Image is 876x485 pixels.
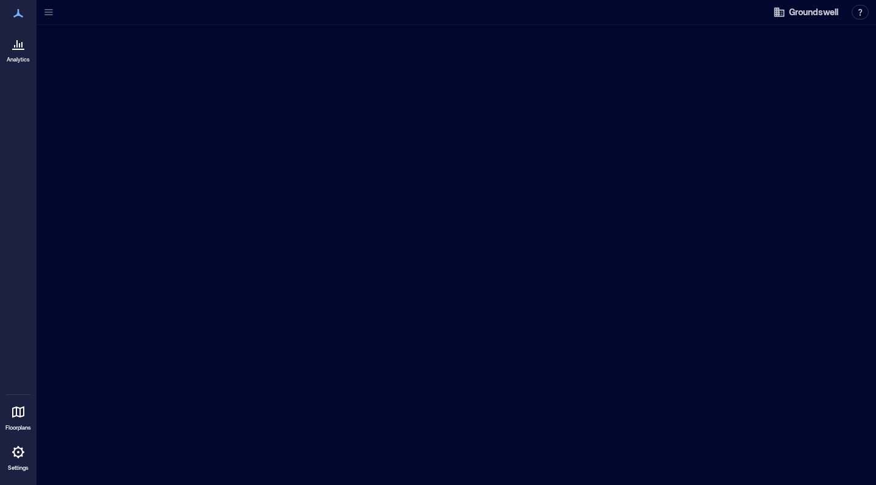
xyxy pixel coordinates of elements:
[5,424,31,431] p: Floorplans
[3,29,33,67] a: Analytics
[2,397,35,435] a: Floorplans
[7,56,30,63] p: Analytics
[770,2,842,22] button: Groundswell
[4,438,33,475] a: Settings
[8,464,29,472] p: Settings
[789,6,838,18] span: Groundswell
